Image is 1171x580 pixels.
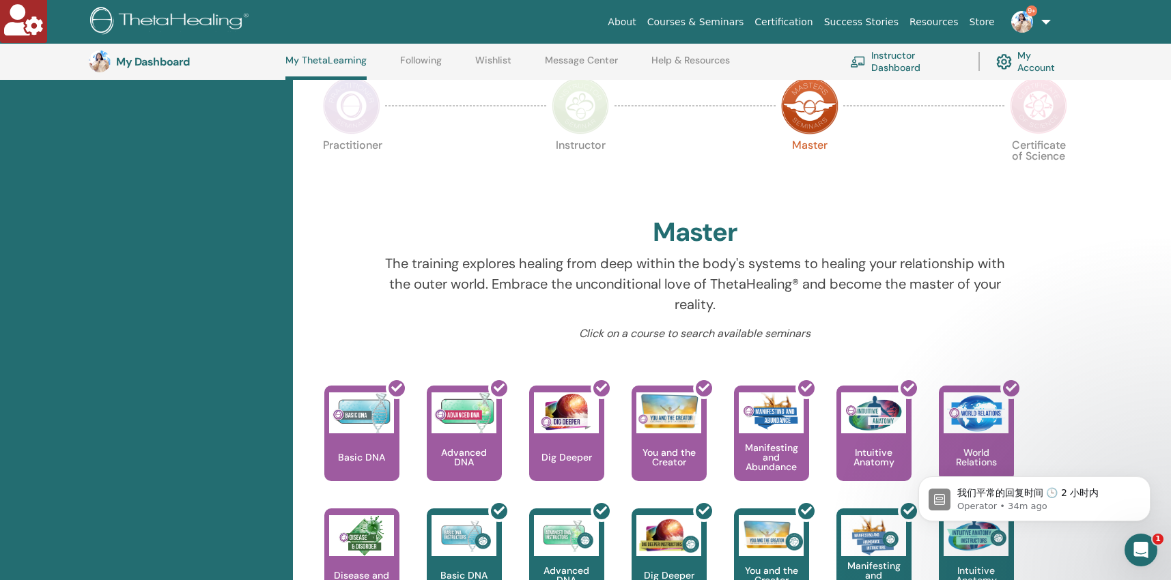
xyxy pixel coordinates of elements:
[964,10,1000,35] a: Store
[90,7,253,38] img: logo.png
[534,392,599,433] img: Dig Deeper
[1011,11,1033,33] img: default.jpg
[427,448,502,467] p: Advanced DNA
[323,77,380,134] img: Practitioner
[836,386,912,508] a: Intuitive Anatomy Intuitive Anatomy
[89,50,111,72] img: default.jpg
[841,392,906,433] img: Intuitive Anatomy
[1125,534,1157,566] iframe: Intercom live chat
[329,515,394,556] img: Disease and Disorder
[1026,5,1037,16] span: 9+
[400,55,442,76] a: Following
[632,386,707,508] a: You and the Creator You and the Creator
[749,10,818,35] a: Certification
[850,46,962,76] a: Instructor Dashboard
[536,452,597,462] p: Dig Deeper
[939,386,1014,508] a: World Relations World Relations
[432,515,496,556] img: Basic DNA Instructors
[996,46,1069,76] a: My Account
[739,515,804,556] img: You and the Creator Instructors
[427,386,502,508] a: Advanced DNA Advanced DNA
[552,140,609,197] p: Instructor
[653,217,737,248] h2: Master
[819,10,904,35] a: Success Stories
[382,253,1008,315] p: The training explores healing from deep within the body's systems to healing your relationship wi...
[636,392,701,430] img: You and the Creator
[382,325,1008,342] p: Click on a course to search available seminars
[329,392,394,433] img: Basic DNA
[781,140,838,197] p: Master
[545,55,618,76] a: Message Center
[996,50,1012,73] img: cog.svg
[1010,140,1067,197] p: Certificate of Science
[636,515,701,556] img: Dig Deeper Instructors
[739,392,804,433] img: Manifesting and Abundance
[904,10,964,35] a: Resources
[898,448,1171,543] iframe: Intercom notifications message
[323,140,380,197] p: Practitioner
[632,448,707,467] p: You and the Creator
[432,392,496,433] img: Advanced DNA
[781,77,838,134] img: Master
[836,448,912,467] p: Intuitive Anatomy
[1010,77,1067,134] img: Certificate of Science
[1153,534,1163,545] span: 1
[324,386,399,508] a: Basic DNA Basic DNA
[734,443,809,472] p: Manifesting and Abundance
[552,77,609,134] img: Instructor
[285,55,367,80] a: My ThetaLearning
[651,55,730,76] a: Help & Resources
[116,55,253,68] h3: My Dashboard
[475,55,511,76] a: Wishlist
[944,392,1008,433] img: World Relations
[529,386,604,508] a: Dig Deeper Dig Deeper
[734,386,809,508] a: Manifesting and Abundance Manifesting and Abundance
[642,10,750,35] a: Courses & Seminars
[841,515,906,556] img: Manifesting and Abundance Instructors
[602,10,641,35] a: About
[850,56,866,68] img: chalkboard-teacher.svg
[534,515,599,556] img: Advanced DNA Instructors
